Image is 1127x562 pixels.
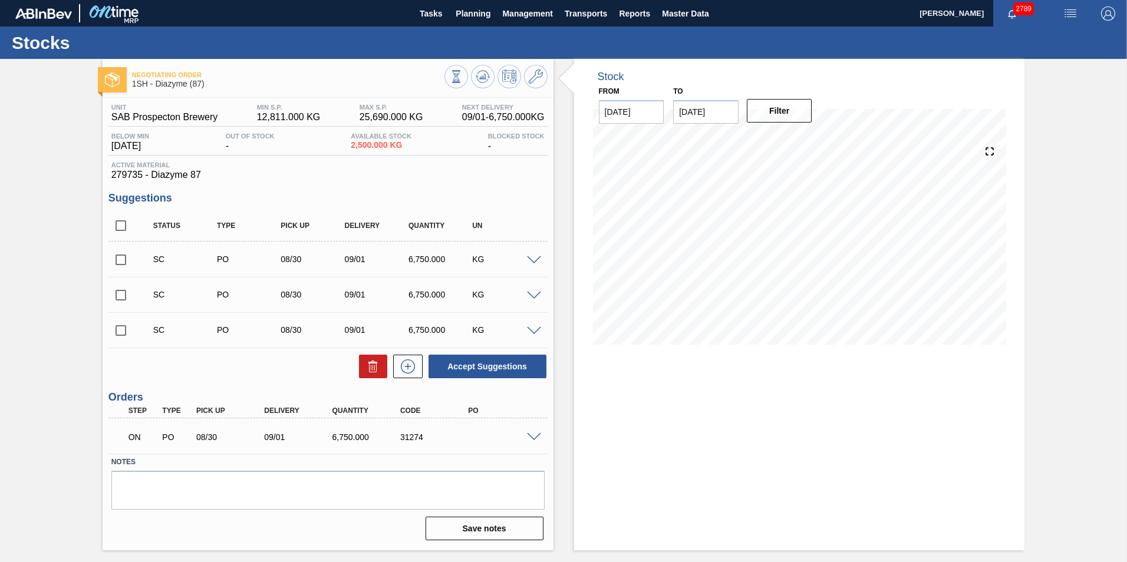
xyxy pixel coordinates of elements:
[342,254,413,264] div: 09/01/2025
[342,222,413,230] div: Delivery
[150,290,222,299] div: Suggestion Created
[214,325,285,335] div: Purchase order
[329,406,406,415] div: Quantity
[673,87,683,95] label: to
[278,222,349,230] div: Pick up
[673,100,739,124] input: mm/dd/yyyy
[524,65,548,88] button: Go to Master Data / General
[418,6,444,21] span: Tasks
[1013,2,1034,15] span: 2789
[214,222,285,230] div: Type
[342,325,413,335] div: 09/01/2025
[223,133,278,151] div: -
[261,432,337,442] div: 09/01/2025
[406,222,477,230] div: Quantity
[497,65,521,88] button: Schedule Inventory
[108,391,548,404] h3: Orders
[105,72,120,87] img: Ícone
[488,133,545,140] span: Blocked Stock
[397,406,473,415] div: Code
[126,424,161,450] div: Negotiating Order
[351,141,411,150] span: 2,500.000 KG
[159,406,195,415] div: Type
[599,100,664,124] input: mm/dd/yyyy
[429,355,546,378] button: Accept Suggestions
[1063,6,1077,21] img: userActions
[565,6,607,21] span: Transports
[406,290,477,299] div: 6,750.000
[471,65,495,88] button: Update Chart
[351,133,411,140] span: Available Stock
[465,406,541,415] div: PO
[462,104,545,111] span: Next Delivery
[257,112,321,123] span: 12,811.000 KG
[111,112,218,123] span: SAB Prospecton Brewery
[159,432,195,442] div: Purchase order
[111,161,545,168] span: Active Material
[150,222,222,230] div: Status
[329,432,406,442] div: 6,750.000
[360,112,423,123] span: 25,690.000 KG
[111,141,149,151] span: [DATE]
[111,104,218,111] span: Unit
[397,432,473,442] div: 31274
[150,325,222,335] div: Suggestion Created
[619,6,650,21] span: Reports
[406,254,477,264] div: 6,750.000
[111,454,545,471] label: Notes
[226,133,275,140] span: Out Of Stock
[278,254,349,264] div: 08/30/2025
[111,170,545,180] span: 279735 - Diazyme 87
[993,5,1031,22] button: Notifications
[747,99,812,123] button: Filter
[12,36,221,49] h1: Stocks
[456,6,490,21] span: Planning
[423,353,548,379] div: Accept Suggestions
[599,87,619,95] label: From
[261,406,337,415] div: Delivery
[462,112,545,123] span: 09/01 - 6,750.000 KG
[387,355,423,378] div: New suggestion
[132,80,444,88] span: 1SH - Diazyme (87)
[193,406,269,415] div: Pick up
[406,325,477,335] div: 6,750.000
[342,290,413,299] div: 09/01/2025
[128,432,158,442] p: ON
[1101,6,1115,21] img: Logout
[214,290,285,299] div: Purchase order
[353,355,387,378] div: Delete Suggestions
[257,104,321,111] span: MIN S.P.
[426,517,543,540] button: Save notes
[598,71,624,83] div: Stock
[444,65,468,88] button: Stocks Overview
[193,432,269,442] div: 08/30/2025
[278,325,349,335] div: 08/30/2025
[108,192,548,204] h3: Suggestions
[469,222,541,230] div: UN
[360,104,423,111] span: MAX S.P.
[150,254,222,264] div: Suggestion Created
[111,133,149,140] span: Below Min
[469,325,541,335] div: KG
[662,6,709,21] span: Master Data
[214,254,285,264] div: Purchase order
[126,406,161,415] div: Step
[15,8,72,19] img: TNhmsLtSVTkK8tSr43FrP2fwEKptu5GPRR3wAAAABJRU5ErkJggg==
[485,133,548,151] div: -
[502,6,553,21] span: Management
[469,290,541,299] div: KG
[278,290,349,299] div: 08/30/2025
[132,71,444,78] span: Negotiating Order
[469,254,541,264] div: KG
